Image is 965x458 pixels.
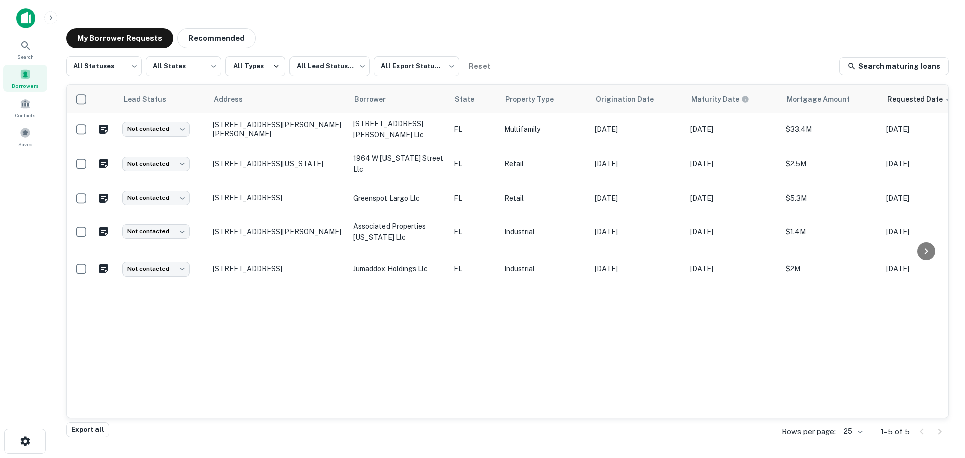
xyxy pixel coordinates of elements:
[881,426,910,438] p: 1–5 of 5
[225,56,285,76] button: All Types
[595,226,680,237] p: [DATE]
[66,53,142,79] div: All Statuses
[786,263,876,274] p: $2M
[146,53,221,79] div: All States
[454,226,494,237] p: FL
[463,56,496,76] button: Reset
[18,140,33,148] span: Saved
[353,263,444,274] p: jumaddox holdings llc
[353,153,444,175] p: 1964 w [US_STATE] street llc
[690,193,776,204] p: [DATE]
[17,53,34,61] span: Search
[122,191,190,205] div: Not contacted
[95,156,112,171] button: Create a note for this borrower request
[590,85,685,113] th: Origination Date
[122,262,190,277] div: Not contacted
[839,57,949,75] a: Search maturing loans
[374,53,459,79] div: All Export Statuses
[95,122,112,137] button: Create a note for this borrower request
[122,157,190,171] div: Not contacted
[504,124,585,135] p: Multifamily
[786,226,876,237] p: $1.4M
[690,226,776,237] p: [DATE]
[690,124,776,135] p: [DATE]
[504,226,585,237] p: Industrial
[691,94,749,105] div: Maturity dates displayed may be estimated. Please contact the lender for the most accurate maturi...
[787,93,863,105] span: Mortgage Amount
[353,118,444,140] p: [STREET_ADDRESS][PERSON_NAME] llc
[122,224,190,239] div: Not contacted
[504,263,585,274] p: Industrial
[781,85,881,113] th: Mortgage Amount
[12,82,39,90] span: Borrowers
[3,123,47,150] a: Saved
[289,53,370,79] div: All Lead Statuses
[690,158,776,169] p: [DATE]
[782,426,836,438] p: Rows per page:
[3,36,47,63] a: Search
[691,94,739,105] h6: Maturity Date
[887,93,956,105] span: Requested Date
[454,124,494,135] p: FL
[504,158,585,169] p: Retail
[348,85,449,113] th: Borrower
[455,93,488,105] span: State
[595,158,680,169] p: [DATE]
[786,158,876,169] p: $2.5M
[596,93,667,105] span: Origination Date
[353,193,444,204] p: greenspot largo llc
[454,263,494,274] p: FL
[213,264,343,273] p: [STREET_ADDRESS]
[123,93,179,105] span: Lead Status
[786,193,876,204] p: $5.3M
[454,158,494,169] p: FL
[177,28,256,48] button: Recommended
[214,93,256,105] span: Address
[3,65,47,92] a: Borrowers
[213,120,343,138] p: [STREET_ADDRESS][PERSON_NAME][PERSON_NAME]
[117,85,208,113] th: Lead Status
[66,422,109,437] button: Export all
[691,94,762,105] span: Maturity dates displayed may be estimated. Please contact the lender for the most accurate maturi...
[595,124,680,135] p: [DATE]
[504,193,585,204] p: Retail
[499,85,590,113] th: Property Type
[690,263,776,274] p: [DATE]
[353,221,444,243] p: associated properties [US_STATE] llc
[95,224,112,239] button: Create a note for this borrower request
[95,261,112,277] button: Create a note for this borrower request
[595,263,680,274] p: [DATE]
[505,93,567,105] span: Property Type
[66,28,173,48] button: My Borrower Requests
[454,193,494,204] p: FL
[95,191,112,206] button: Create a note for this borrower request
[449,85,499,113] th: State
[840,424,864,439] div: 25
[208,85,348,113] th: Address
[786,124,876,135] p: $33.4M
[3,94,47,121] a: Contacts
[15,111,35,119] span: Contacts
[213,193,343,202] p: [STREET_ADDRESS]
[685,85,781,113] th: Maturity dates displayed may be estimated. Please contact the lender for the most accurate maturi...
[122,122,190,136] div: Not contacted
[213,159,343,168] p: [STREET_ADDRESS][US_STATE]
[213,227,343,236] p: [STREET_ADDRESS][PERSON_NAME]
[595,193,680,204] p: [DATE]
[354,93,399,105] span: Borrower
[16,8,35,28] img: capitalize-icon.png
